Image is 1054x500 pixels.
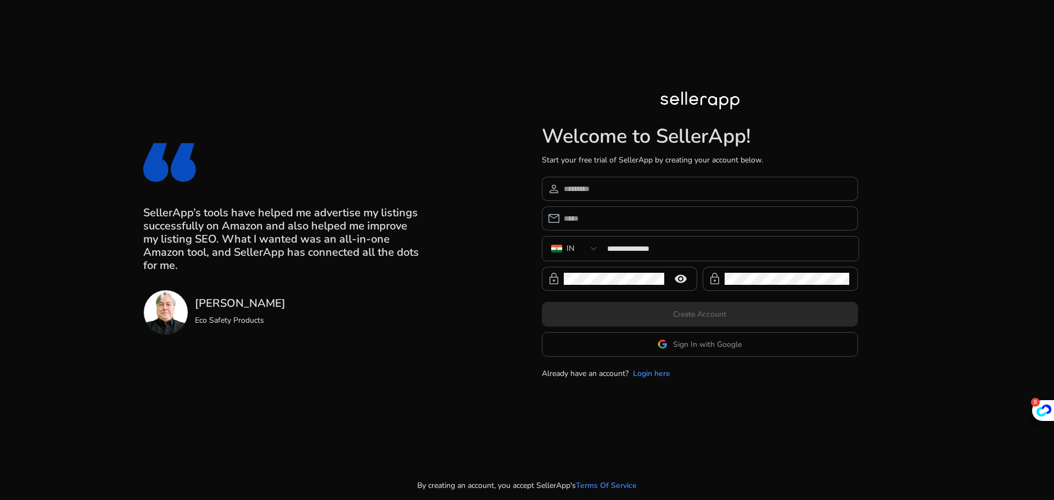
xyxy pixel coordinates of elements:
[143,206,424,272] h3: SellerApp’s tools have helped me advertise my listings successfully on Amazon and also helped me ...
[708,272,721,285] span: lock
[547,182,560,195] span: person
[195,314,285,326] p: Eco Safety Products
[576,480,637,491] a: Terms Of Service
[547,272,560,285] span: lock
[567,243,574,255] div: IN
[547,212,560,225] span: email
[668,272,694,285] mat-icon: remove_red_eye
[633,368,670,379] a: Login here
[195,297,285,310] h3: [PERSON_NAME]
[542,125,858,148] h1: Welcome to SellerApp!
[542,154,858,166] p: Start your free trial of SellerApp by creating your account below.
[542,368,629,379] p: Already have an account?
